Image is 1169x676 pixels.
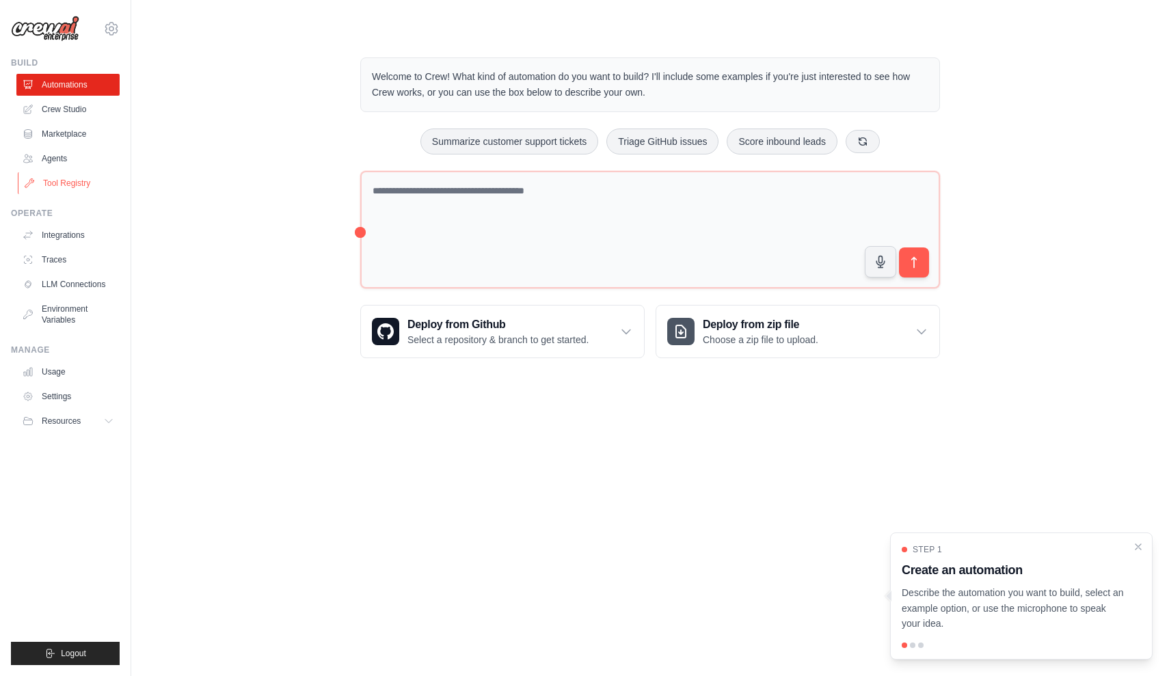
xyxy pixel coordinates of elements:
[16,74,120,96] a: Automations
[16,273,120,295] a: LLM Connections
[727,129,837,154] button: Score inbound leads
[18,172,121,194] a: Tool Registry
[16,123,120,145] a: Marketplace
[16,298,120,331] a: Environment Variables
[913,544,942,555] span: Step 1
[42,416,81,427] span: Resources
[16,249,120,271] a: Traces
[606,129,718,154] button: Triage GitHub issues
[902,585,1125,632] p: Describe the automation you want to build, select an example option, or use the microphone to spe...
[372,69,928,100] p: Welcome to Crew! What kind of automation do you want to build? I'll include some examples if you'...
[16,361,120,383] a: Usage
[16,224,120,246] a: Integrations
[16,98,120,120] a: Crew Studio
[407,333,589,347] p: Select a repository & branch to get started.
[1133,541,1144,552] button: Close walkthrough
[11,57,120,68] div: Build
[902,560,1125,580] h3: Create an automation
[1101,610,1169,676] iframe: Chat Widget
[703,333,818,347] p: Choose a zip file to upload.
[703,316,818,333] h3: Deploy from zip file
[11,16,79,42] img: Logo
[16,410,120,432] button: Resources
[16,148,120,170] a: Agents
[16,386,120,407] a: Settings
[407,316,589,333] h3: Deploy from Github
[11,208,120,219] div: Operate
[420,129,598,154] button: Summarize customer support tickets
[11,642,120,665] button: Logout
[61,648,86,659] span: Logout
[11,344,120,355] div: Manage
